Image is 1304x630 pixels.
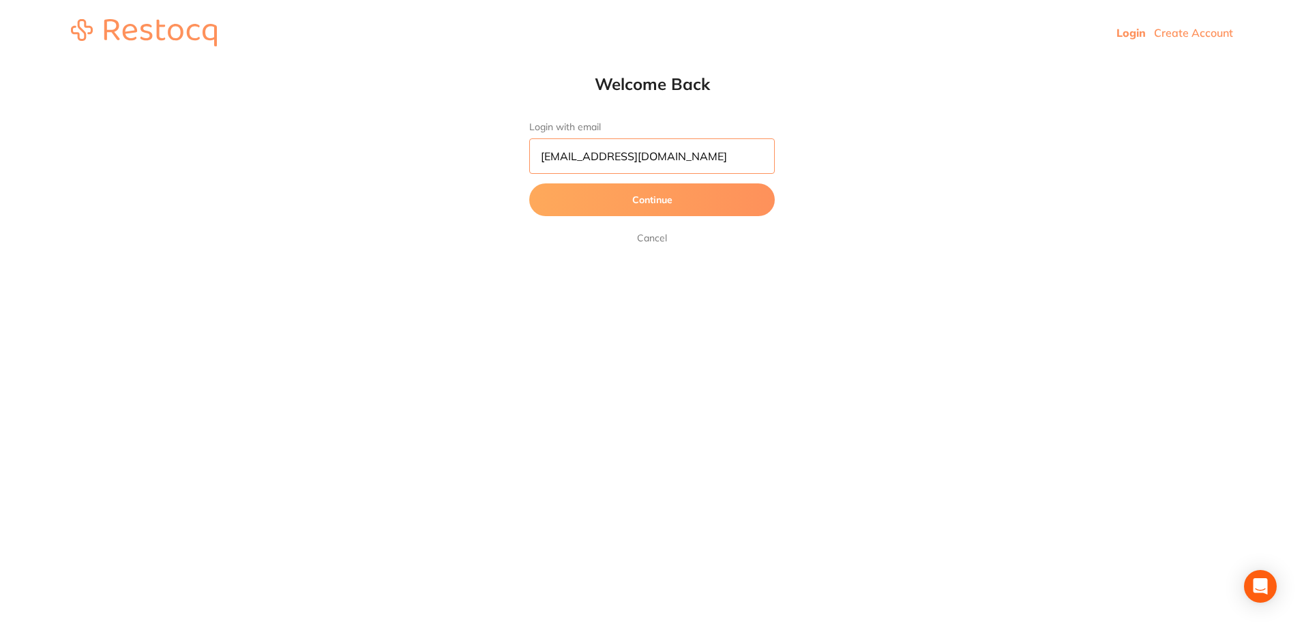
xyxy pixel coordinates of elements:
[529,121,775,133] label: Login with email
[502,74,802,94] h1: Welcome Back
[529,183,775,216] button: Continue
[1154,26,1233,40] a: Create Account
[634,230,670,246] a: Cancel
[1116,26,1146,40] a: Login
[71,19,217,46] img: restocq_logo.svg
[1244,570,1277,603] div: Open Intercom Messenger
